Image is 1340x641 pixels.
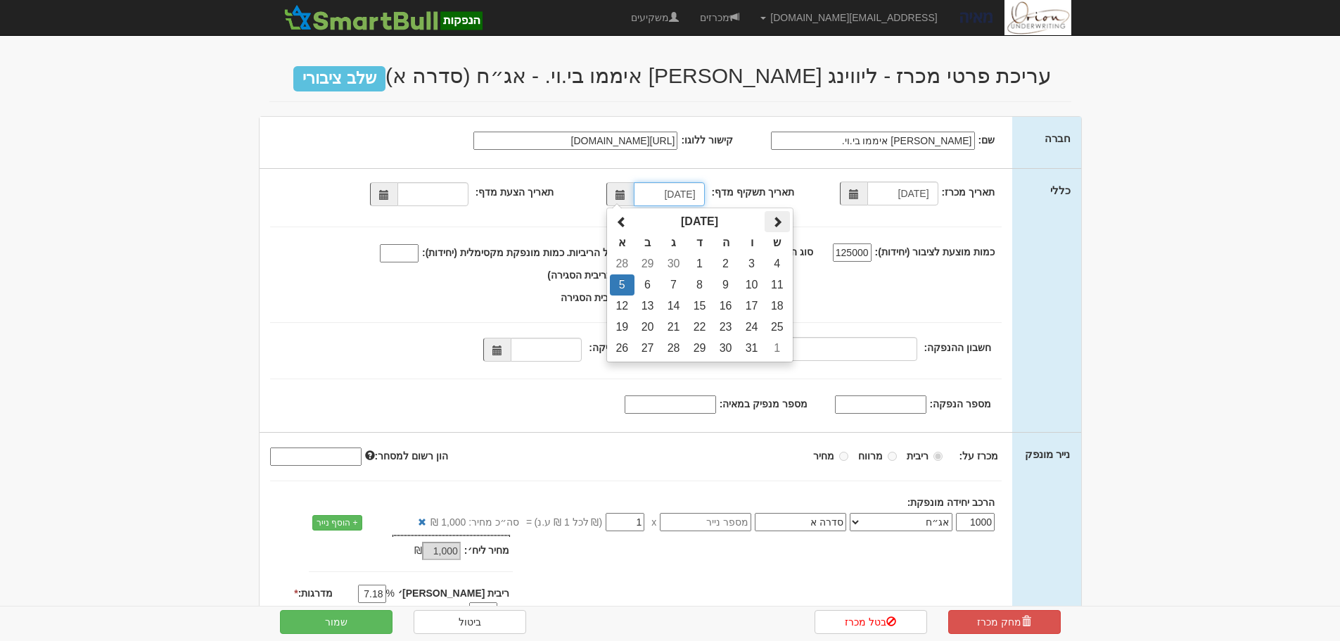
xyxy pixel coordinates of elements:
[365,449,448,463] label: הון רשום למסחר:
[661,253,687,274] td: 30
[634,338,661,359] td: 27
[687,232,713,253] th: ד
[398,586,509,600] label: ריבית [PERSON_NAME]׳
[660,513,751,531] input: מספר נייר
[713,296,739,317] td: 16
[765,253,790,274] td: 4
[610,338,634,359] td: 26
[875,245,995,259] label: כמות מוצעת לציבור (יחידות):
[687,338,713,359] td: 29
[532,515,602,529] span: (₪ לכל 1 ₪ ע.נ)
[813,450,834,462] strong: מחיר
[661,338,687,359] td: 28
[755,513,846,531] input: שם הסדרה
[765,274,790,296] td: 11
[610,296,634,317] td: 12
[312,515,362,531] a: + הוסף נייר
[687,296,713,317] td: 15
[713,232,739,253] th: ה
[634,296,661,317] td: 13
[430,515,519,529] span: סה״כ מחיר: 1,000 ₪
[739,232,765,253] th: ו
[739,253,765,274] td: 3
[661,317,687,338] td: 21
[978,133,995,147] label: שם:
[888,452,897,461] input: מרווח
[839,452,848,461] input: מחיר
[765,232,790,253] th: ש
[765,338,790,359] td: 1
[386,586,395,600] span: %
[293,66,385,91] span: שלב ציבורי
[634,317,661,338] td: 20
[476,185,554,199] label: תאריך הצעת מדף:
[610,253,634,274] td: 28
[547,269,715,281] span: רגילה (עדיפות למוסדיים בריבית הסגירה)
[1025,447,1070,462] label: נייר מונפק
[269,64,1071,87] h2: עריכת פרטי מכרז - ליווינג [PERSON_NAME] איממו בי.וי. - אג״ח (סדרה א)
[739,317,765,338] td: 24
[634,253,661,274] td: 29
[561,292,717,303] span: שווה למוסדיים ולציבור בריבית הסגירה
[712,185,794,199] label: תאריך תשקיף מדף:
[280,610,393,634] button: שמור
[610,274,634,296] td: 5
[661,274,687,296] td: 7
[948,610,1061,634] a: מחק מכרז
[815,610,927,634] a: בטל מכרז
[422,246,564,260] label: כמות מונפקת מקסימלית (יחידות):
[687,274,713,296] td: 8
[567,247,715,258] span: שווה למוסדיים ולציבור בכל הריביות.
[634,232,661,253] th: ב
[713,317,739,338] td: 23
[280,4,487,32] img: SmartBull Logo
[765,317,790,338] td: 25
[739,274,765,296] td: 10
[589,341,649,355] label: תאריך סליקה:
[930,397,992,411] label: מספר הנפקה:
[720,397,808,411] label: מספר מנפיק במאיה:
[739,296,765,317] td: 17
[933,452,943,461] input: ריבית
[858,450,883,462] strong: מרווח
[414,610,526,634] a: ביטול
[739,338,765,359] td: 31
[355,543,464,560] div: ₪
[956,513,995,531] input: כמות
[687,253,713,274] td: 1
[661,232,687,253] th: ג
[634,211,765,232] th: [DATE]
[464,543,510,557] label: מחיר ליח׳:
[610,232,634,253] th: א
[1045,131,1071,146] label: חברה
[526,515,532,529] span: =
[497,604,506,618] span: %
[610,317,634,338] td: 19
[713,338,739,359] td: 30
[661,296,687,317] td: 14
[942,185,995,199] label: תאריך מכרז:
[713,253,739,274] td: 2
[687,317,713,338] td: 22
[380,244,419,262] input: שווה למוסדיים ולציבור בכל הריביות. כמות מונפקת מקסימלית (יחידות):
[681,133,733,147] label: קישור ללוגו:
[1050,183,1071,198] label: כללי
[651,515,656,529] span: x
[634,274,661,296] td: 6
[606,513,644,531] input: מחיר *
[907,497,995,508] strong: הרכב יחידה מונפקת:
[907,450,929,462] strong: ריבית
[294,586,333,600] label: מדרגות:
[959,450,999,462] strong: מכרז על:
[765,296,790,317] td: 18
[713,274,739,296] td: 9
[924,341,992,355] label: חשבון ההנפקה:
